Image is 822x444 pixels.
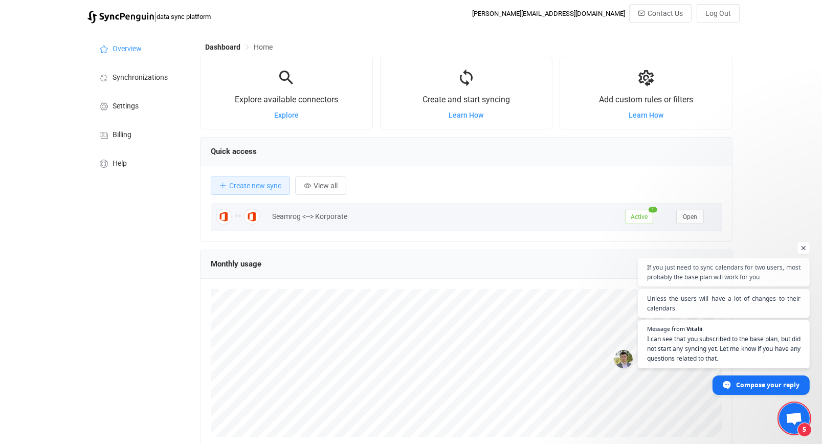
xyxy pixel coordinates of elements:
span: Message from [647,326,685,331]
a: Billing [87,120,190,148]
span: Home [254,43,273,51]
a: Synchronizations [87,62,190,91]
span: Create new sync [229,182,281,190]
span: 5 [797,423,812,437]
span: If you just need to sync calendars for two users, most probably the base plan will work for you. [647,262,801,282]
span: Contact Us [648,9,683,17]
span: | [154,9,157,24]
div: Open chat [779,403,810,434]
span: Open [683,213,697,220]
button: Open [676,210,704,224]
span: Add custom rules or filters [599,95,693,104]
button: View all [295,176,346,195]
a: Settings [87,91,190,120]
span: Vitalii [686,326,702,331]
span: Billing [113,131,131,139]
span: Help [113,160,127,168]
span: Unless the users will have a lot of changes to their calendars. [647,294,801,313]
div: [PERSON_NAME][EMAIL_ADDRESS][DOMAIN_NAME] [472,10,625,17]
a: Learn How [449,111,484,119]
span: Compose your reply [736,376,799,394]
div: Breadcrumb [205,43,273,51]
button: Create new sync [211,176,290,195]
span: Log Out [705,9,731,17]
span: I can see that you subscribed to the base plan, but did not start any syncing yet. Let me know if... [647,334,801,363]
span: Overview [113,45,142,53]
span: 1 [649,207,657,212]
span: Quick access [211,147,257,156]
a: Learn How [629,111,663,119]
img: Office 365 Calendar Meetings [244,209,260,225]
button: Log Out [697,4,740,23]
span: Settings [113,102,139,110]
a: Help [87,148,190,177]
span: Dashboard [205,43,240,51]
a: Explore [274,111,299,119]
span: Synchronizations [113,74,168,82]
span: Monthly usage [211,259,261,269]
button: Contact Us [629,4,692,23]
span: Explore available connectors [235,95,338,104]
a: Open [676,212,704,220]
img: Office 365 Calendar Meetings [216,209,232,225]
div: Seamrog <--> Korporate [267,211,620,223]
a: |data sync platform [87,9,211,24]
span: Active [625,210,653,224]
span: data sync platform [157,13,211,20]
span: Create and start syncing [423,95,510,104]
a: Overview [87,34,190,62]
img: syncpenguin.svg [87,11,154,24]
span: View all [314,182,338,190]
